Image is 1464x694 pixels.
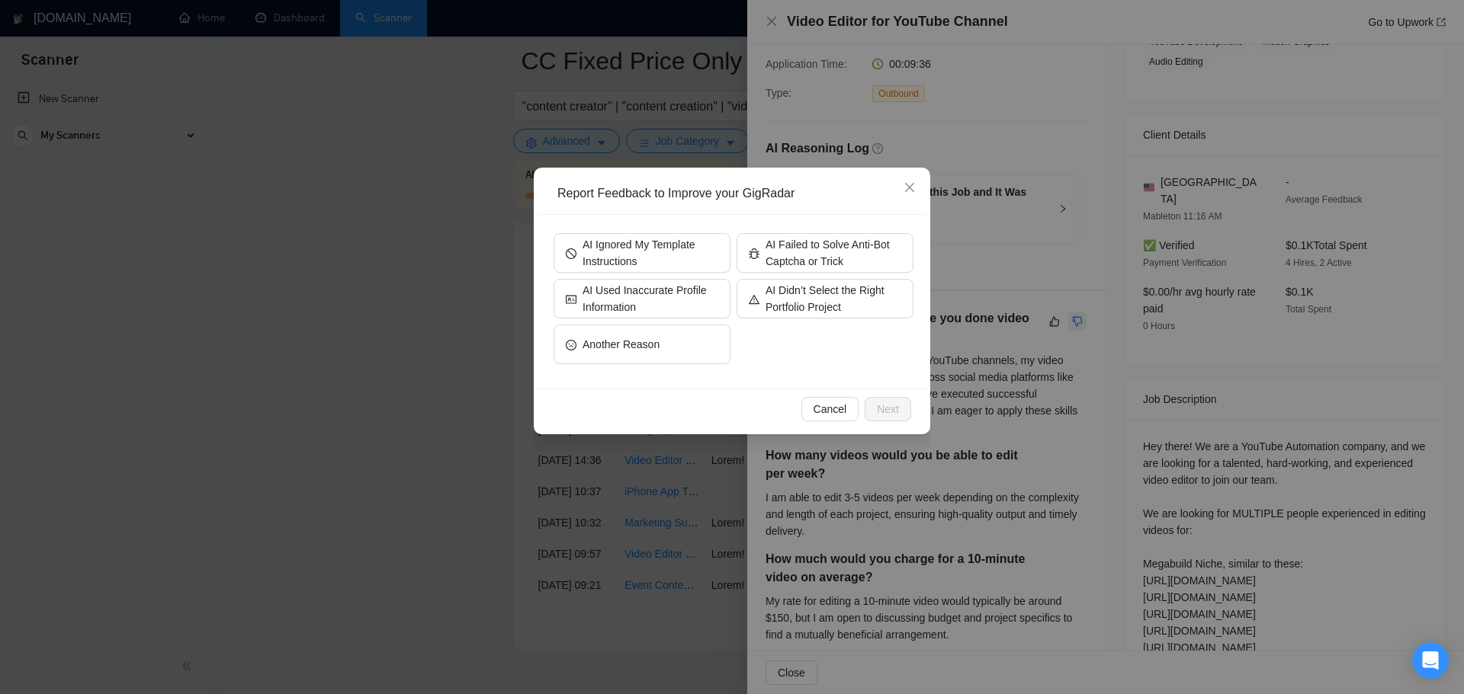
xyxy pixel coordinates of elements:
span: idcard [566,293,576,304]
span: AI Used Inaccurate Profile Information [583,282,718,315]
button: idcardAI Used Inaccurate Profile Information [554,279,730,318]
button: Close [889,168,930,209]
div: Open Intercom Messenger [1412,642,1449,679]
button: Cancel [801,397,859,421]
button: warningAI Didn’t Select the Right Portfolio Project [737,279,913,318]
button: Next [865,397,911,421]
button: bugAI Failed to Solve Anti-Bot Captcha or Trick [737,233,913,273]
button: frownAnother Reason [554,325,730,364]
span: AI Ignored My Template Instructions [583,236,718,270]
span: AI Didn’t Select the Right Portfolio Project [766,282,901,315]
span: close [904,181,916,193]
span: stop [566,247,576,258]
span: bug [749,247,759,258]
span: AI Failed to Solve Anti-Bot Captcha or Trick [766,236,901,270]
span: frown [566,338,576,350]
span: Cancel [814,401,847,417]
span: Another Reason [583,336,660,353]
button: stopAI Ignored My Template Instructions [554,233,730,273]
div: Report Feedback to Improve your GigRadar [557,185,917,202]
span: warning [749,293,759,304]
